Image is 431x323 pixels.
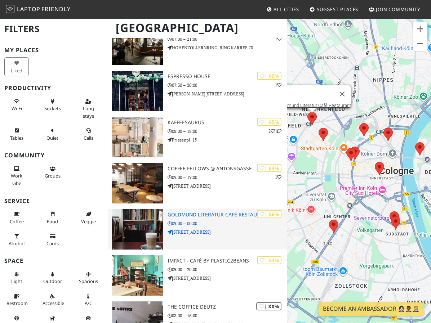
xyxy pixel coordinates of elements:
[40,290,65,309] button: Accessible
[268,127,281,134] p: 2 1
[168,266,287,273] p: 09:00 – 20:00
[6,3,71,16] a: LaptopFriendly LaptopFriendly
[168,183,287,189] p: [STREET_ADDRESS]
[40,268,65,287] button: Outdoor
[112,163,163,203] img: Coffee Fellows @ Antonsgasse
[168,229,287,235] p: [STREET_ADDRESS]
[4,85,103,91] h3: Productivity
[43,300,64,306] span: Accessible
[263,3,302,16] a: All Cities
[4,268,29,287] button: Light
[168,90,287,97] p: [PERSON_NAME][STREET_ADDRESS]
[168,304,287,310] h3: THE COFFICE DEUTZ
[168,275,287,282] p: [STREET_ADDRESS]
[40,95,65,115] button: Sockets
[108,209,287,250] a: Goldmund Literatur Café Restaurant | 56% Goldmund Literatur Café Restaurant 09:00 – 00:00 [STREET...
[40,125,65,144] button: Quiet
[168,166,287,172] h3: Coffee Fellows @ Antonsgasse
[366,3,423,16] a: Join Community
[17,5,40,13] span: Laptop
[6,5,14,13] img: LaptopFriendly
[168,73,287,80] h3: Espresso House
[256,302,281,310] div: | XX%
[376,6,420,13] span: Join Community
[4,152,103,159] h3: Community
[307,3,361,16] a: Suggest Places
[108,71,287,111] a: Espresso House | 69% 1 Espresso House 07:30 – 20:00 [PERSON_NAME][STREET_ADDRESS]
[83,105,94,119] span: Long stays
[275,174,281,180] p: 1
[275,81,281,88] p: 1
[4,125,29,144] button: Tables
[277,103,351,108] a: Goldmund Literatur Café Restaurant
[4,208,29,227] button: Coffee
[168,44,287,51] p: HOHENZOLLERNRING, RING KARREE 70
[413,22,427,36] button: Zoom in
[413,36,427,51] button: Zoom out
[257,118,281,126] div: | 65%
[11,172,22,186] span: People working
[168,120,287,126] h3: Kaffeesaurus
[257,72,281,80] div: | 69%
[112,255,163,296] img: Impact - Café by Plastic2Beans
[46,135,58,141] span: Quiet
[168,312,287,319] p: 08:00 – 16:00
[85,300,92,306] span: Air conditioned
[4,18,103,40] h2: Filters
[9,240,25,247] span: Alcohol
[4,95,29,115] button: Wi-Fi
[41,5,70,13] span: Friendly
[76,290,101,309] button: A/C
[10,218,24,225] span: Coffee
[168,258,287,264] h3: Impact - Café by Plastic2Beans
[81,218,96,225] span: Veggie
[40,230,65,249] button: Cards
[108,255,287,296] a: Impact - Café by Plastic2Beans | 54% Impact - Café by Plastic2Beans 09:00 – 20:00 [STREET_ADDRESS]
[4,163,29,189] button: Work vibe
[168,212,287,218] h3: Goldmund Literatur Café Restaurant
[112,209,163,250] img: Goldmund Literatur Café Restaurant
[112,117,163,157] img: Kaffeesaurus
[6,300,28,306] span: Restroom
[43,278,62,284] span: Outdoor area
[168,136,287,143] p: Friesenpl. 15
[257,210,281,218] div: | 56%
[79,278,98,284] span: Spacious
[45,172,61,179] span: Group tables
[44,105,61,112] span: Power sockets
[4,230,29,249] button: Alcohol
[47,218,58,225] span: Food
[168,220,287,227] p: 09:00 – 00:00
[317,6,359,13] span: Suggest Places
[76,208,101,227] button: Veggie
[4,198,103,205] h3: Service
[168,174,287,181] p: 09:00 – 19:00
[76,95,101,122] button: Long stays
[40,163,65,182] button: Groups
[40,208,65,227] button: Food
[333,85,351,103] button: Close
[112,71,163,111] img: Espresso House
[4,47,103,54] h3: My Places
[4,290,29,309] button: Restroom
[76,268,101,287] button: Spacious
[108,163,287,203] a: Coffee Fellows @ Antonsgasse | 64% 1 Coffee Fellows @ Antonsgasse 09:00 – 19:00 [STREET_ADDRESS]
[84,135,93,141] span: Video/audio calls
[10,135,23,141] span: Work-friendly tables
[76,125,101,144] button: Calls
[11,278,22,284] span: Natural light
[4,257,103,264] h3: Space
[46,240,59,247] span: Credit cards
[110,18,286,38] h1: [GEOGRAPHIC_DATA]
[168,128,287,135] p: 08:00 – 18:00
[108,117,287,157] a: Kaffeesaurus | 65% 21 Kaffeesaurus 08:00 – 18:00 Friesenpl. 15
[168,82,287,89] p: 07:30 – 20:00
[274,6,299,13] span: All Cities
[257,256,281,264] div: | 54%
[257,164,281,172] div: | 64%
[12,105,22,112] span: Stable Wi-Fi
